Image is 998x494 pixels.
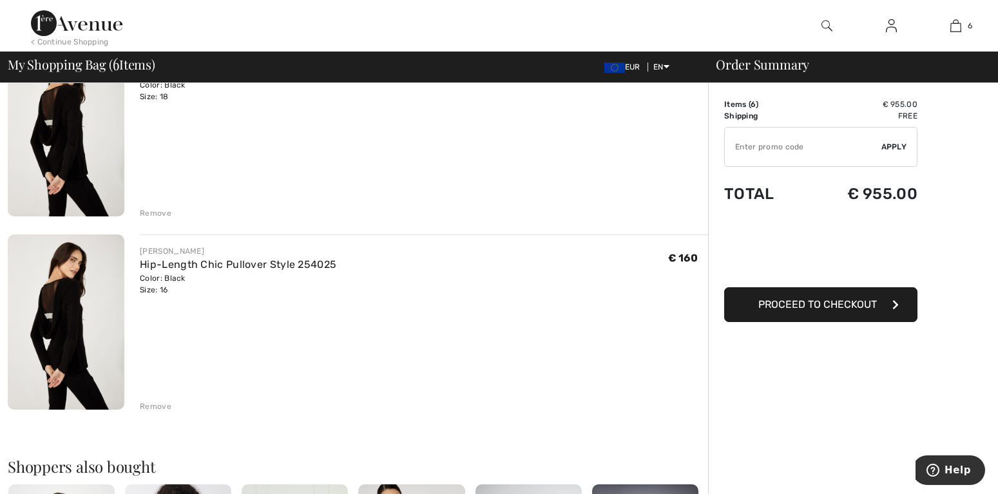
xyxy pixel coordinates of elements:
img: My Info [886,18,897,33]
td: € 955.00 [804,172,917,216]
img: Hip-Length Chic Pullover Style 254025 [8,41,124,216]
div: Remove [140,207,171,219]
img: Euro [604,62,625,73]
img: Hip-Length Chic Pullover Style 254025 [8,234,124,410]
div: Order Summary [700,58,990,71]
a: Sign In [876,18,907,34]
span: Apply [881,141,907,153]
img: My Bag [950,18,961,33]
img: 1ère Avenue [31,10,122,36]
td: Free [804,110,917,122]
a: 6 [924,18,987,33]
span: EN [653,62,669,71]
button: Proceed to Checkout [724,287,917,322]
span: 6 [113,55,119,71]
td: Total [724,172,804,216]
span: € 160 [668,252,698,264]
iframe: PayPal [724,216,917,283]
div: Color: Black Size: 16 [140,272,336,296]
td: Items ( ) [724,99,804,110]
span: 6 [968,20,972,32]
img: search the website [821,18,832,33]
span: EUR [604,62,646,71]
td: € 955.00 [804,99,917,110]
span: My Shopping Bag ( Items) [8,58,155,71]
input: Promo code [725,128,881,166]
iframe: Opens a widget where you can find more information [916,455,985,488]
td: Shipping [724,110,804,122]
div: < Continue Shopping [31,36,109,48]
span: Proceed to Checkout [758,298,877,310]
span: 6 [751,100,756,109]
h2: Shoppers also bought [8,459,708,474]
div: Color: Black Size: 18 [140,79,336,102]
a: Hip-Length Chic Pullover Style 254025 [140,258,336,271]
div: [PERSON_NAME] [140,245,336,257]
div: Remove [140,401,171,412]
